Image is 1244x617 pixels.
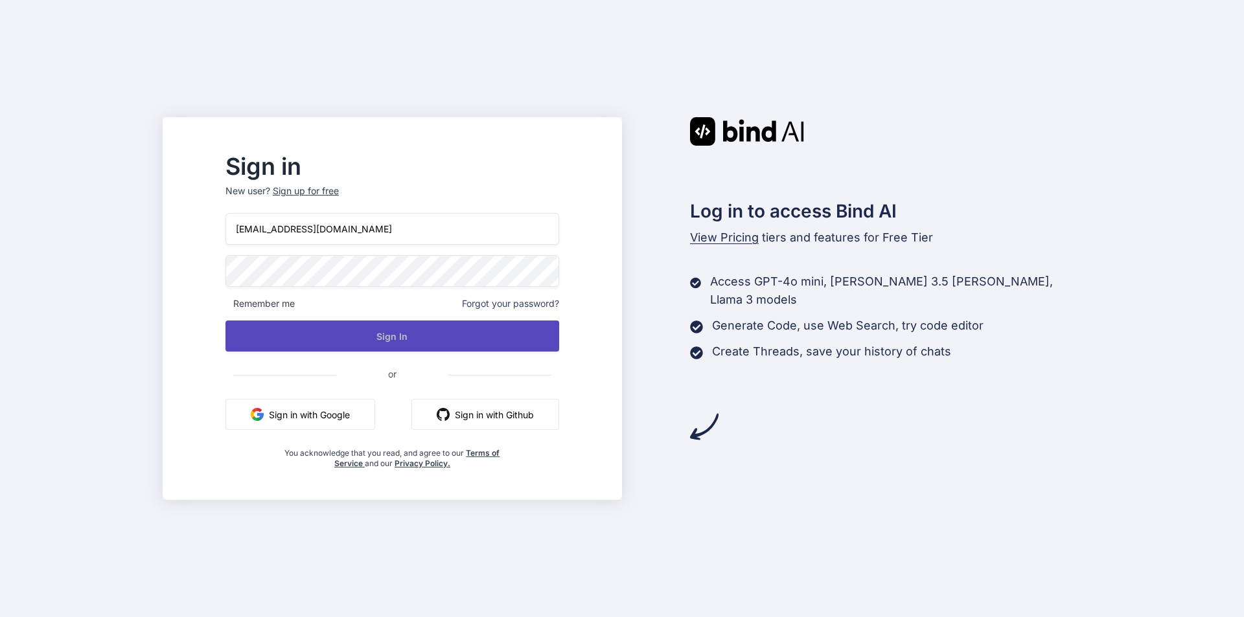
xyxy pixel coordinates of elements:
div: Sign up for free [273,185,339,197]
img: Bind AI logo [690,117,804,146]
a: Privacy Policy. [395,458,450,468]
img: github [437,408,450,421]
img: google [251,408,264,421]
button: Sign In [225,320,559,352]
img: arrow [690,412,719,441]
div: You acknowledge that you read, and agree to our and our [281,440,504,469]
span: View Pricing [690,230,759,244]
span: or [336,358,448,390]
h2: Log in to access Bind AI [690,197,1081,225]
h2: Sign in [225,156,559,177]
p: New user? [225,185,559,213]
p: Create Threads, save your history of chats [712,342,951,361]
p: Access GPT-4o mini, [PERSON_NAME] 3.5 [PERSON_NAME], Llama 3 models [710,273,1081,309]
a: Terms of Service [334,448,500,468]
span: Remember me [225,297,295,310]
button: Sign in with Google [225,399,375,430]
p: tiers and features for Free Tier [690,229,1081,247]
input: Login or Email [225,213,559,245]
span: Forgot your password? [462,297,559,310]
button: Sign in with Github [411,399,559,430]
p: Generate Code, use Web Search, try code editor [712,317,984,335]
